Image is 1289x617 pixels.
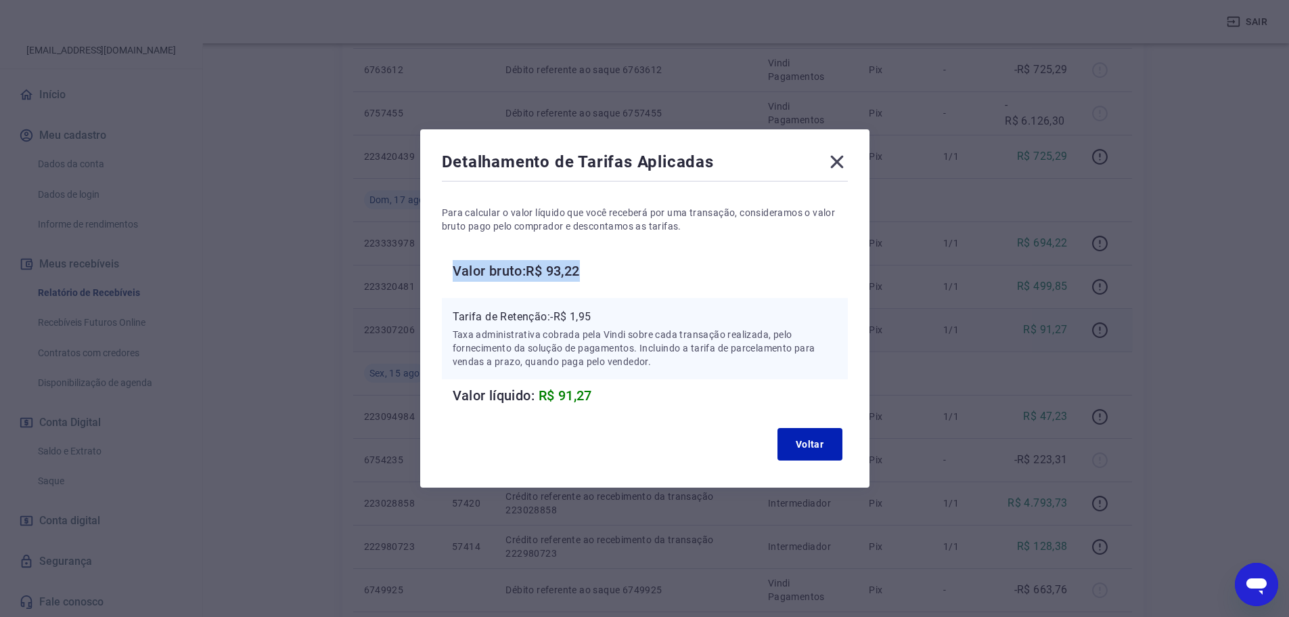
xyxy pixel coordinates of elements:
div: Detalhamento de Tarifas Aplicadas [442,151,848,178]
h6: Valor bruto: R$ 93,22 [453,260,848,282]
p: Taxa administrativa cobrada pela Vindi sobre cada transação realizada, pelo fornecimento da soluç... [453,328,837,368]
iframe: Botão para abrir a janela de mensagens [1235,563,1278,606]
p: Para calcular o valor líquido que você receberá por uma transação, consideramos o valor bruto pag... [442,206,848,233]
p: Tarifa de Retenção: -R$ 1,95 [453,309,837,325]
h6: Valor líquido: [453,385,848,406]
button: Voltar [777,428,842,461]
span: R$ 91,27 [539,387,592,404]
